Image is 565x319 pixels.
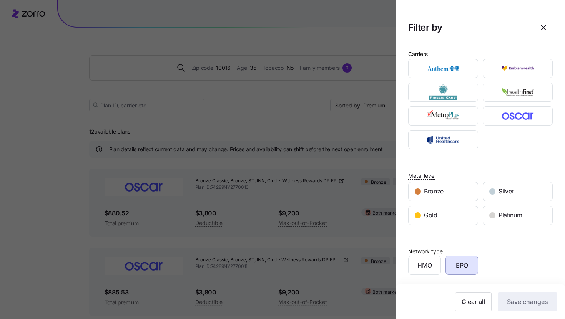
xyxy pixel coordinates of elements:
img: Oscar [490,108,546,124]
span: Metal level [408,172,435,180]
img: HealthFirst [490,84,546,100]
img: UnitedHealthcare [415,132,472,147]
div: Carriers [408,50,428,58]
img: Anthem [415,61,472,76]
span: Silver [499,187,514,196]
span: Bronze [424,187,444,196]
button: Save changes [498,292,557,311]
span: Platinum [499,210,522,220]
button: Clear all [455,292,492,311]
span: Clear all [462,297,485,306]
span: Save changes [507,297,548,306]
span: EPO [456,261,468,270]
span: Gold [424,210,437,220]
h1: Filter by [408,21,528,33]
img: EmblemHealth [490,61,546,76]
img: MetroPlus Health Plan [415,108,472,124]
img: Fidelis Care [415,84,472,100]
div: Network type [408,247,443,256]
span: HMO [417,261,432,270]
